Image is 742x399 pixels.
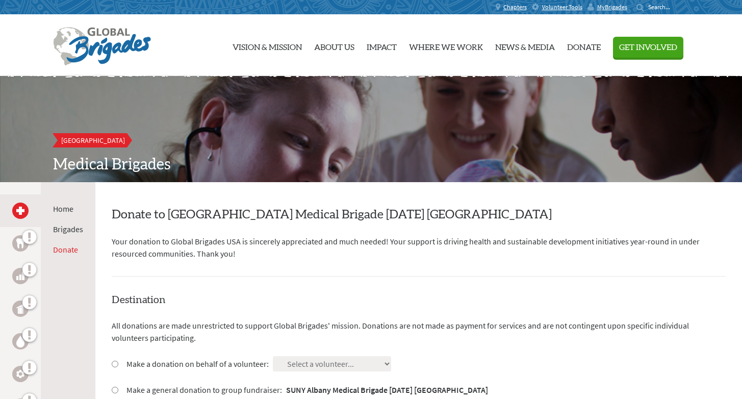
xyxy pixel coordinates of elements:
li: Home [53,203,83,215]
a: About Us [314,19,354,72]
span: MyBrigades [597,3,627,11]
span: Volunteer Tools [542,3,582,11]
a: Brigades [53,224,83,234]
a: Where We Work [409,19,483,72]
a: Impact [367,19,397,72]
img: Dental [16,238,24,248]
li: Donate [53,243,83,256]
a: Water [12,333,29,350]
span: Get Involved [619,43,677,52]
h4: Destination [112,293,726,307]
button: Get Involved [613,37,683,58]
input: Search... [648,3,677,11]
img: Medical [16,207,24,215]
label: Make a donation on behalf of a volunteer: [126,358,269,370]
a: Home [53,204,73,214]
img: Water [16,335,24,347]
h2: Medical Brigades [53,156,689,174]
a: [GEOGRAPHIC_DATA] [53,133,133,147]
a: News & Media [495,19,555,72]
img: Business [16,272,24,280]
img: Global Brigades Logo [53,27,151,66]
a: Public Health [12,301,29,317]
img: Engineering [16,370,24,378]
img: Public Health [16,304,24,314]
strong: SUNY Albany Medical Brigade [DATE] [GEOGRAPHIC_DATA] [286,385,488,395]
a: Business [12,268,29,284]
a: Donate [567,19,601,72]
span: Chapters [503,3,527,11]
a: Vision & Mission [233,19,302,72]
p: Your donation to Global Brigades USA is sincerely appreciated and much needed! Your support is dr... [112,235,726,260]
a: Dental [12,235,29,252]
a: Donate [53,244,78,255]
a: Engineering [12,366,29,382]
label: Make a general donation to group fundraiser: [126,384,488,396]
span: [GEOGRAPHIC_DATA] [61,136,125,145]
li: Brigades [53,223,83,235]
p: All donations are made unrestricted to support Global Brigades' mission. Donations are not made a... [112,319,726,344]
a: Medical [12,203,29,219]
h2: Donate to [GEOGRAPHIC_DATA] Medical Brigade [DATE] [GEOGRAPHIC_DATA] [112,207,726,223]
